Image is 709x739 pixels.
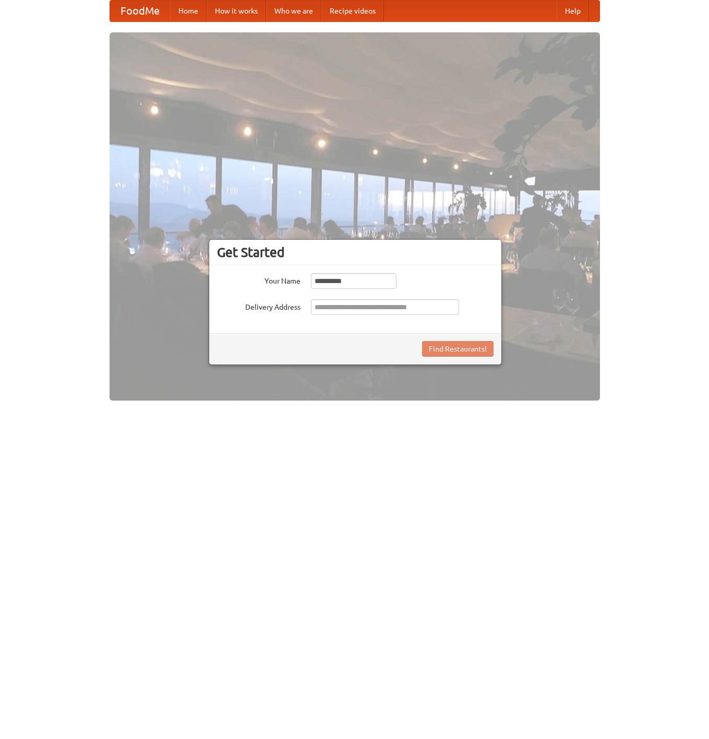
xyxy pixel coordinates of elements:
[207,1,266,21] a: How it works
[217,244,494,260] h3: Get Started
[217,273,301,286] label: Your Name
[217,299,301,312] label: Delivery Address
[266,1,321,21] a: Who we are
[110,1,170,21] a: FoodMe
[557,1,589,21] a: Help
[170,1,207,21] a: Home
[422,341,494,357] button: Find Restaurants!
[321,1,384,21] a: Recipe videos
